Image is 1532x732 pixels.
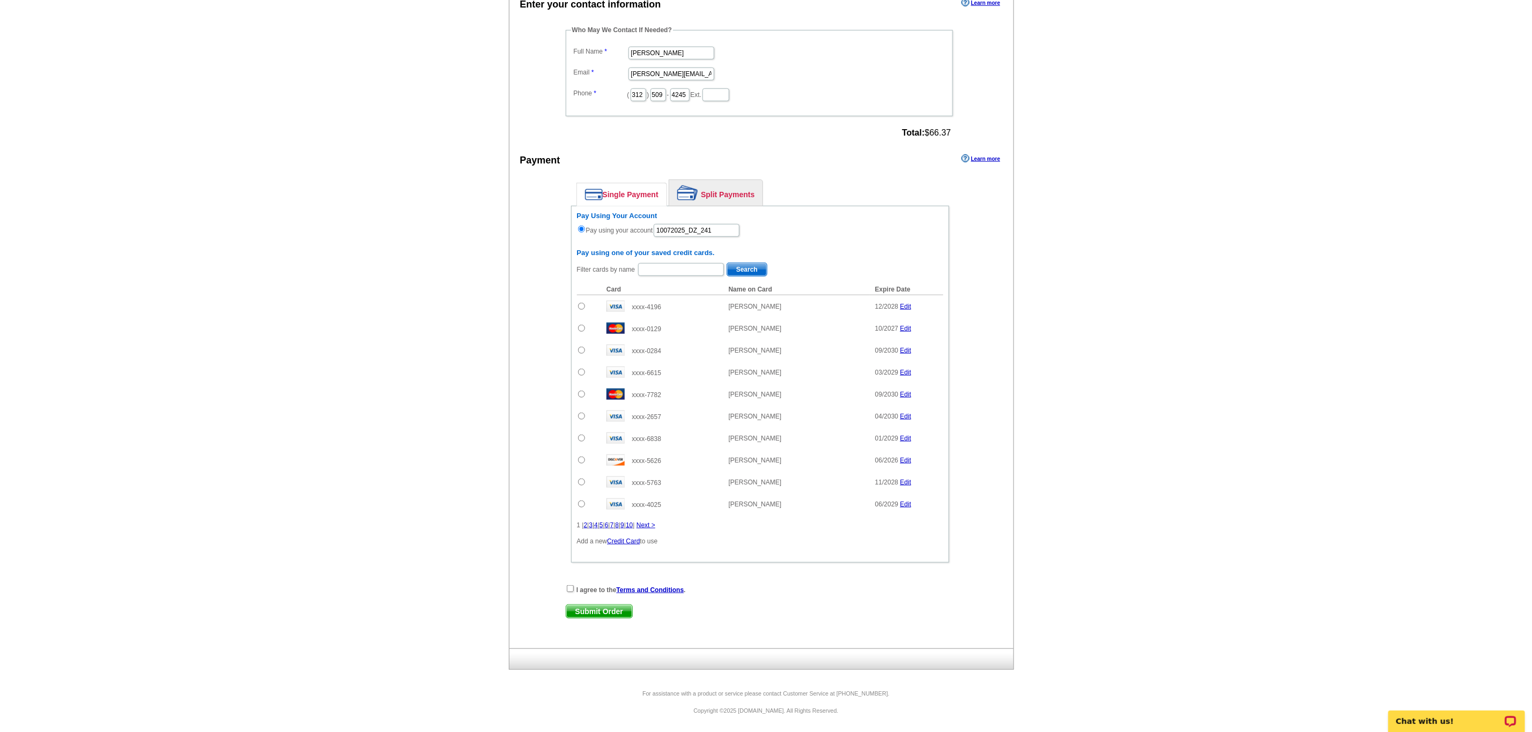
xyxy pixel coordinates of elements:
span: 06/2026 [875,457,898,464]
img: visa.gif [606,410,625,422]
a: 7 [610,521,614,529]
a: Next > [637,521,655,529]
span: [PERSON_NAME] [729,457,782,464]
img: visa.gif [606,498,625,510]
a: Edit [900,347,912,354]
a: Edit [900,413,912,420]
a: Edit [900,435,912,442]
img: visa.gif [606,301,625,312]
a: 8 [616,521,619,529]
div: Payment [520,153,560,168]
img: single-payment.png [585,189,603,200]
iframe: LiveChat chat widget [1381,698,1532,732]
a: Learn more [961,154,1000,163]
a: 5 [600,521,603,529]
span: xxxx-6838 [632,435,661,443]
span: xxxx-7782 [632,391,661,399]
th: Card [601,284,723,295]
button: Search [727,263,767,277]
a: Edit [900,479,912,486]
span: xxxx-5763 [632,479,661,487]
a: Edit [900,457,912,464]
span: [PERSON_NAME] [729,435,782,442]
a: Edit [900,501,912,508]
a: Single Payment [577,183,667,206]
a: 3 [589,521,593,529]
img: mast.gif [606,323,625,334]
span: [PERSON_NAME] [729,369,782,376]
a: 10 [626,521,633,529]
strong: Total: [902,128,924,137]
span: 12/2028 [875,303,898,310]
a: 6 [605,521,609,529]
img: visa.gif [606,345,625,356]
span: 03/2029 [875,369,898,376]
h6: Pay using one of your saved credit cards. [577,249,943,257]
span: 09/2030 [875,391,898,398]
h6: Pay Using Your Account [577,212,943,220]
dd: ( ) - Ext. [571,86,948,102]
a: Terms and Conditions [617,586,684,594]
p: Add a new to use [577,536,943,546]
label: Full Name [574,47,627,56]
label: Phone [574,88,627,98]
img: disc.gif [606,454,625,466]
input: PO #: [654,224,739,237]
span: xxxx-0284 [632,347,661,355]
a: 9 [620,521,624,529]
img: visa.gif [606,367,625,378]
a: Edit [900,303,912,310]
span: [PERSON_NAME] [729,347,782,354]
span: [PERSON_NAME] [729,303,782,310]
span: xxxx-6615 [632,369,661,377]
span: xxxx-2657 [632,413,661,421]
span: xxxx-5626 [632,457,661,465]
span: xxxx-4025 [632,501,661,509]
legend: Who May We Contact If Needed? [571,25,673,35]
a: Edit [900,369,912,376]
span: 06/2029 [875,501,898,508]
label: Email [574,68,627,77]
span: [PERSON_NAME] [729,413,782,420]
span: 01/2029 [875,435,898,442]
a: 2 [584,521,588,529]
a: Split Payments [669,180,763,206]
span: 04/2030 [875,413,898,420]
img: split-payment.png [677,185,698,200]
th: Expire Date [870,284,943,295]
img: mast.gif [606,389,625,400]
span: 09/2030 [875,347,898,354]
a: Edit [900,325,912,332]
span: [PERSON_NAME] [729,501,782,508]
a: 4 [594,521,598,529]
span: 11/2028 [875,479,898,486]
span: [PERSON_NAME] [729,479,782,486]
th: Name on Card [723,284,870,295]
img: visa.gif [606,476,625,488]
a: Credit Card [607,537,640,545]
span: $66.37 [902,128,951,138]
span: 10/2027 [875,325,898,332]
div: 1 | | | | | | | | | | [577,520,943,530]
img: visa.gif [606,432,625,444]
span: xxxx-0129 [632,325,661,333]
span: [PERSON_NAME] [729,391,782,398]
a: Edit [900,391,912,398]
span: Submit Order [566,605,632,618]
label: Filter cards by name [577,265,635,274]
strong: I agree to the . [576,586,686,594]
span: [PERSON_NAME] [729,325,782,332]
div: Pay using your account [577,212,943,238]
span: Search [727,263,767,276]
span: xxxx-4196 [632,303,661,311]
